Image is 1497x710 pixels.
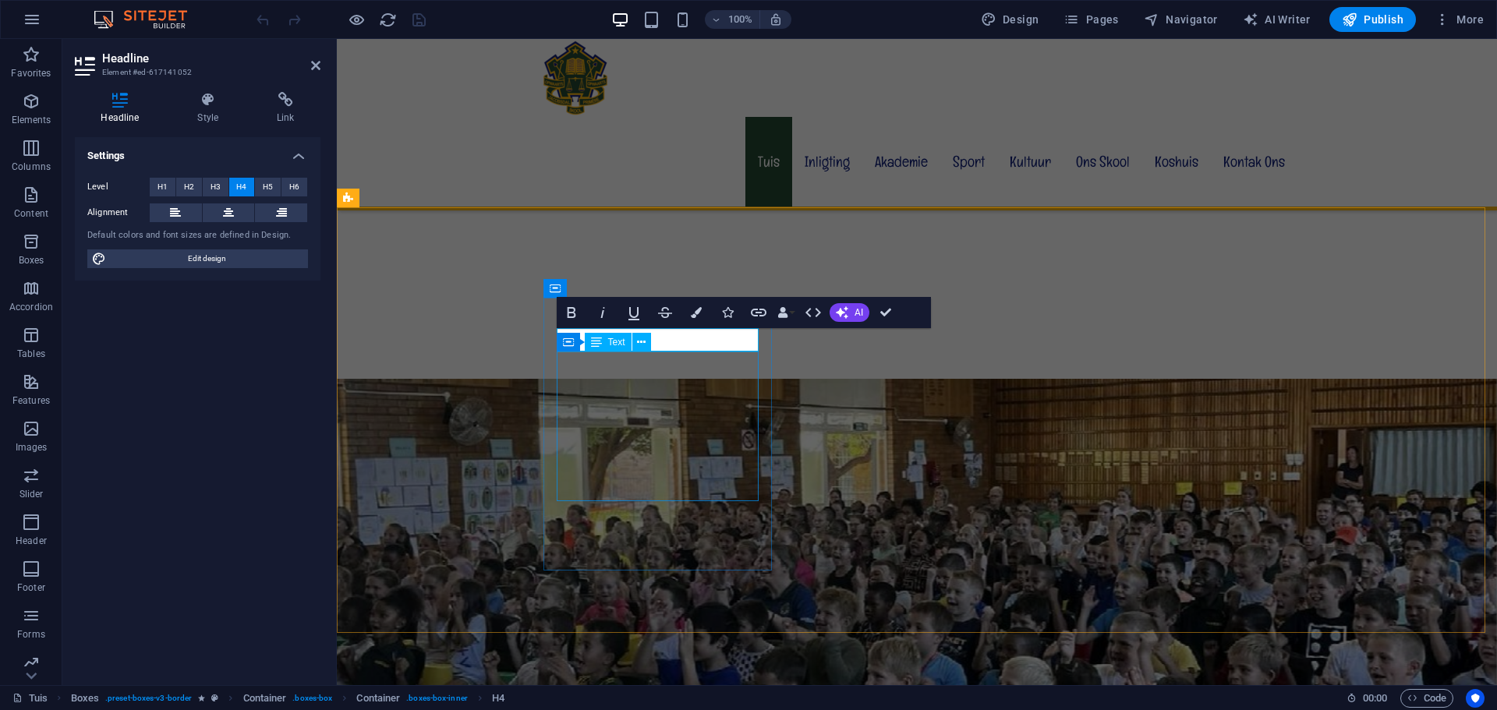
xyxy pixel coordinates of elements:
[203,178,228,196] button: H3
[981,12,1039,27] span: Design
[157,178,168,196] span: H1
[263,178,273,196] span: H5
[87,249,308,268] button: Edit design
[975,7,1046,32] div: Design (Ctrl+Alt+Y)
[744,297,773,328] button: Link
[1428,7,1490,32] button: More
[1237,7,1317,32] button: AI Writer
[1063,12,1118,27] span: Pages
[855,308,863,317] span: AI
[14,207,48,220] p: Content
[19,488,44,500] p: Slider
[211,694,218,702] i: This element is a customizable preset
[105,689,192,708] span: . preset-boxes-v3-border
[1347,689,1388,708] h6: Session time
[17,348,45,360] p: Tables
[211,178,221,196] span: H3
[798,297,828,328] button: HTML
[1138,7,1224,32] button: Navigator
[255,178,281,196] button: H5
[172,92,251,125] h4: Style
[12,394,50,407] p: Features
[1057,7,1124,32] button: Pages
[75,92,172,125] h4: Headline
[492,689,504,708] span: Click to select. Double-click to edit
[588,297,618,328] button: Italic (Ctrl+I)
[111,249,303,268] span: Edit design
[1329,7,1416,32] button: Publish
[728,10,753,29] h6: 100%
[292,689,332,708] span: . boxes-box
[102,65,289,79] h3: Element #ed-617141052
[87,203,150,222] label: Alignment
[102,51,320,65] h2: Headline
[681,297,711,328] button: Colors
[281,178,307,196] button: H6
[406,689,468,708] span: . boxes-box-inner
[1435,12,1484,27] span: More
[378,10,397,29] button: reload
[17,581,45,594] p: Footer
[557,297,586,328] button: Bold (Ctrl+B)
[775,297,797,328] button: Data Bindings
[830,303,869,322] button: AI
[769,12,783,26] i: On resize automatically adjust zoom level to fit chosen device.
[87,178,150,196] label: Level
[356,689,400,708] span: Click to select. Double-click to edit
[19,254,44,267] p: Boxes
[705,10,760,29] button: 100%
[9,301,53,313] p: Accordion
[1243,12,1311,27] span: AI Writer
[289,178,299,196] span: H6
[176,178,202,196] button: H2
[12,114,51,126] p: Elements
[1407,689,1446,708] span: Code
[975,7,1046,32] button: Design
[75,137,320,165] h4: Settings
[184,178,194,196] span: H2
[1374,692,1376,704] span: :
[17,628,45,641] p: Forms
[608,337,625,347] span: Text
[71,689,99,708] span: Click to select. Double-click to edit
[243,689,287,708] span: Click to select. Double-click to edit
[379,11,397,29] i: Reload page
[71,689,505,708] nav: breadcrumb
[90,10,207,29] img: Editor Logo
[236,178,246,196] span: H4
[1466,689,1485,708] button: Usercentrics
[871,297,901,328] button: Confirm (Ctrl+⏎)
[87,229,308,242] div: Default colors and font sizes are defined in Design.
[16,535,47,547] p: Header
[347,10,366,29] button: Click here to leave preview mode and continue editing
[198,694,205,702] i: Element contains an animation
[619,297,649,328] button: Underline (Ctrl+U)
[1400,689,1453,708] button: Code
[713,297,742,328] button: Icons
[1144,12,1218,27] span: Navigator
[229,178,255,196] button: H4
[650,297,680,328] button: Strikethrough
[1363,689,1387,708] span: 00 00
[11,67,51,79] p: Favorites
[150,178,175,196] button: H1
[12,161,51,173] p: Columns
[16,441,48,454] p: Images
[12,689,48,708] a: Click to cancel selection. Double-click to open Pages
[251,92,320,125] h4: Link
[1342,12,1403,27] span: Publish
